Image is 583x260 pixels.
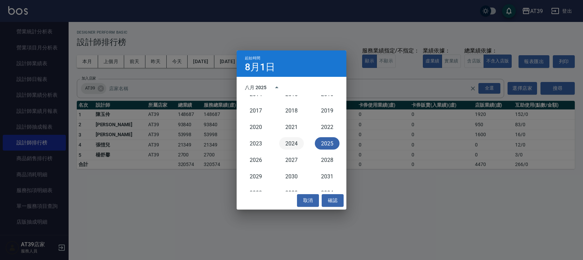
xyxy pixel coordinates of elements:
[315,170,340,182] button: 2031
[243,154,268,166] button: 2026
[245,84,266,91] div: 八月 2025
[315,154,340,166] button: 2028
[245,56,260,60] span: 起始時間
[297,194,319,207] button: 取消
[243,170,268,182] button: 2029
[279,121,304,133] button: 2021
[243,121,268,133] button: 2020
[279,187,304,199] button: 2033
[279,170,304,182] button: 2030
[279,154,304,166] button: 2027
[315,121,340,133] button: 2022
[245,63,275,71] h4: 8月1日
[315,137,340,150] button: 2025
[315,187,340,199] button: 2034
[279,104,304,117] button: 2018
[243,137,268,150] button: 2023
[322,194,344,207] button: 確認
[315,104,340,117] button: 2019
[243,104,268,117] button: 2017
[269,79,285,96] button: year view is open, switch to calendar view
[279,137,304,150] button: 2024
[243,187,268,199] button: 2032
